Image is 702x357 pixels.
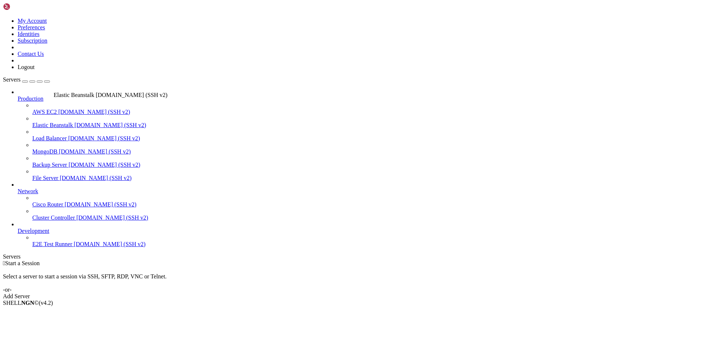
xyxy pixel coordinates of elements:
[32,122,73,128] span: Elastic Beanstalk
[32,109,699,115] a: AWS EC2 [DOMAIN_NAME] (SSH v2)
[76,214,148,221] span: [DOMAIN_NAME] (SSH v2)
[18,31,40,37] a: Identities
[18,228,699,234] a: Development
[32,241,72,247] span: E2E Test Runner
[18,95,43,102] span: Production
[18,181,699,221] li: Network
[32,195,699,208] li: Cisco Router [DOMAIN_NAME] (SSH v2)
[32,115,699,129] li: Elastic Beanstalk [DOMAIN_NAME] (SSH v2)
[18,188,38,194] span: Network
[32,102,699,115] li: AWS EC2 [DOMAIN_NAME] (SSH v2)
[60,175,132,181] span: [DOMAIN_NAME] (SSH v2)
[96,92,168,98] span: [DOMAIN_NAME] (SSH v2)
[32,175,699,181] a: File Server [DOMAIN_NAME] (SSH v2)
[32,109,57,115] span: AWS EC2
[32,175,58,181] span: File Server
[32,142,699,155] li: MongoDB [DOMAIN_NAME] (SSH v2)
[3,293,699,300] div: Add Server
[21,300,35,306] b: NGN
[65,201,137,208] span: [DOMAIN_NAME] (SSH v2)
[32,135,67,141] span: Load Balancer
[32,122,699,129] a: Elastic Beanstalk [DOMAIN_NAME] (SSH v2)
[3,76,50,83] a: Servers
[3,3,45,10] img: Shellngn
[5,260,40,266] span: Start a Session
[18,18,47,24] a: My Account
[32,241,699,248] a: E2E Test Runner [DOMAIN_NAME] (SSH v2)
[18,221,699,248] li: Development
[32,201,699,208] a: Cisco Router [DOMAIN_NAME] (SSH v2)
[32,214,75,221] span: Cluster Controller
[18,89,699,181] li: Production
[18,64,35,70] a: Logout
[32,148,57,155] span: MongoDB
[3,253,699,260] div: Servers
[18,95,699,102] a: Production
[32,135,699,142] a: Load Balancer [DOMAIN_NAME] (SSH v2)
[32,201,63,208] span: Cisco Router
[74,241,146,247] span: [DOMAIN_NAME] (SSH v2)
[75,122,146,128] span: [DOMAIN_NAME] (SSH v2)
[32,155,699,168] li: Backup Server [DOMAIN_NAME] (SSH v2)
[18,228,49,234] span: Development
[59,148,131,155] span: [DOMAIN_NAME] (SSH v2)
[54,92,94,98] span: Elastic Beanstalk
[58,109,130,115] span: [DOMAIN_NAME] (SSH v2)
[32,129,699,142] li: Load Balancer [DOMAIN_NAME] (SSH v2)
[3,260,5,266] span: 
[69,162,141,168] span: [DOMAIN_NAME] (SSH v2)
[3,267,699,293] div: Select a server to start a session via SSH, SFTP, RDP, VNC or Telnet. -or-
[18,37,47,44] a: Subscription
[18,24,45,30] a: Preferences
[32,234,699,248] li: E2E Test Runner [DOMAIN_NAME] (SSH v2)
[18,51,44,57] a: Contact Us
[18,188,699,195] a: Network
[68,135,140,141] span: [DOMAIN_NAME] (SSH v2)
[32,162,699,168] a: Backup Server [DOMAIN_NAME] (SSH v2)
[3,76,21,83] span: Servers
[32,168,699,181] li: File Server [DOMAIN_NAME] (SSH v2)
[32,214,699,221] a: Cluster Controller [DOMAIN_NAME] (SSH v2)
[39,300,53,306] span: 4.2.0
[32,162,67,168] span: Backup Server
[3,300,53,306] span: SHELL ©
[32,148,699,155] a: MongoDB [DOMAIN_NAME] (SSH v2)
[32,208,699,221] li: Cluster Controller [DOMAIN_NAME] (SSH v2)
